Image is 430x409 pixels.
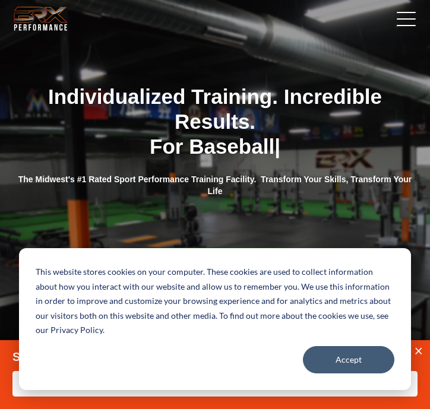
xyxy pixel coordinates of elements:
p: This website stores cookies on your computer. These cookies are used to collect information about... [36,265,394,338]
a: Click Here To Get Started [139,248,291,278]
img: BRX Transparent Logo-2 [12,4,69,33]
h4: Sign up for our Newsletter! [12,348,418,365]
span: | [274,135,280,158]
span: For Baseball [150,135,274,158]
div: Cookie banner [19,248,411,390]
button: Subscribe now [12,371,418,397]
strong: The Midwest's #1 Rated Sport Performance Training Facility. Transform Your Skills, Transform Your... [18,175,412,196]
h1: Individualized Training. Incredible Results. [12,84,418,159]
button: Close [406,340,430,364]
button: Accept [303,346,394,373]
